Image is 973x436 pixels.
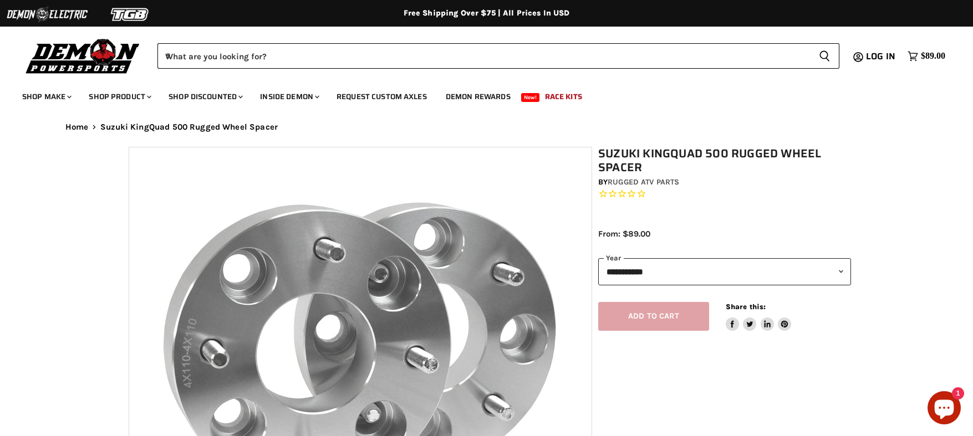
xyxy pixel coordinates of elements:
[252,85,326,108] a: Inside Demon
[866,49,895,63] span: Log in
[14,85,78,108] a: Shop Make
[160,85,249,108] a: Shop Discounted
[437,85,519,108] a: Demon Rewards
[537,85,590,108] a: Race Kits
[726,302,792,331] aside: Share this:
[100,122,278,132] span: Suzuki KingQuad 500 Rugged Wheel Spacer
[598,258,851,285] select: year
[902,48,951,64] a: $89.00
[22,36,144,75] img: Demon Powersports
[65,122,89,132] a: Home
[14,81,943,108] ul: Main menu
[80,85,158,108] a: Shop Product
[598,147,851,175] h1: Suzuki KingQuad 500 Rugged Wheel Spacer
[328,85,435,108] a: Request Custom Axles
[521,93,540,102] span: New!
[924,391,964,427] inbox-online-store-chat: Shopify online store chat
[810,43,839,69] button: Search
[921,51,945,61] span: $89.00
[157,43,839,69] form: Product
[43,8,930,18] div: Free Shipping Over $75 | All Prices In USD
[157,43,810,69] input: When autocomplete results are available use up and down arrows to review and enter to select
[598,176,851,188] div: by
[6,4,89,25] img: Demon Electric Logo 2
[598,188,851,200] span: Rated 0.0 out of 5 stars 0 reviews
[598,229,650,239] span: From: $89.00
[726,302,766,311] span: Share this:
[861,52,902,61] a: Log in
[608,177,679,187] a: Rugged ATV Parts
[43,122,930,132] nav: Breadcrumbs
[89,4,172,25] img: TGB Logo 2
